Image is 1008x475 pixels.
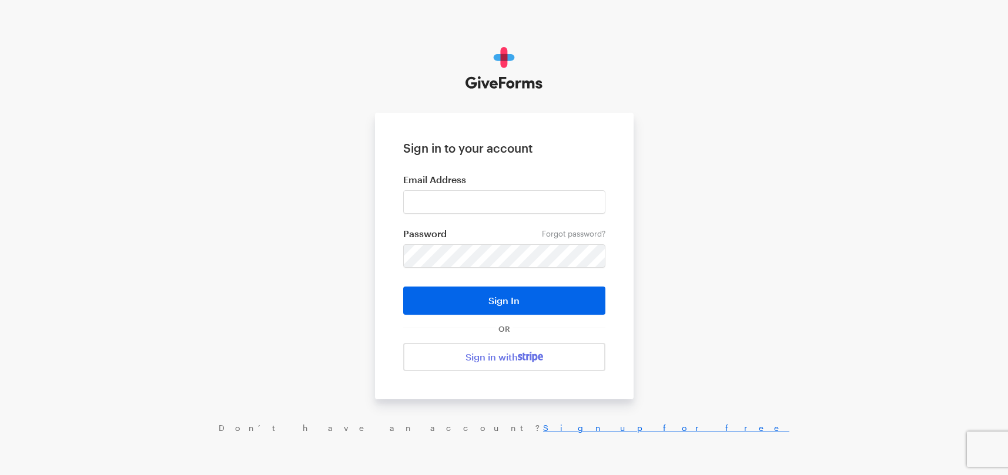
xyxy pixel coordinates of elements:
img: stripe-07469f1003232ad58a8838275b02f7af1ac9ba95304e10fa954b414cd571f63b.svg [518,352,543,362]
a: Sign in with [403,343,605,371]
label: Email Address [403,174,605,186]
h1: Sign in to your account [403,141,605,155]
a: Sign up for free [543,423,789,433]
div: Don’t have an account? [12,423,996,433]
label: Password [403,228,605,240]
img: GiveForms [466,47,542,89]
button: Sign In [403,287,605,315]
a: Forgot password? [542,229,605,238]
span: OR [496,324,513,333]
